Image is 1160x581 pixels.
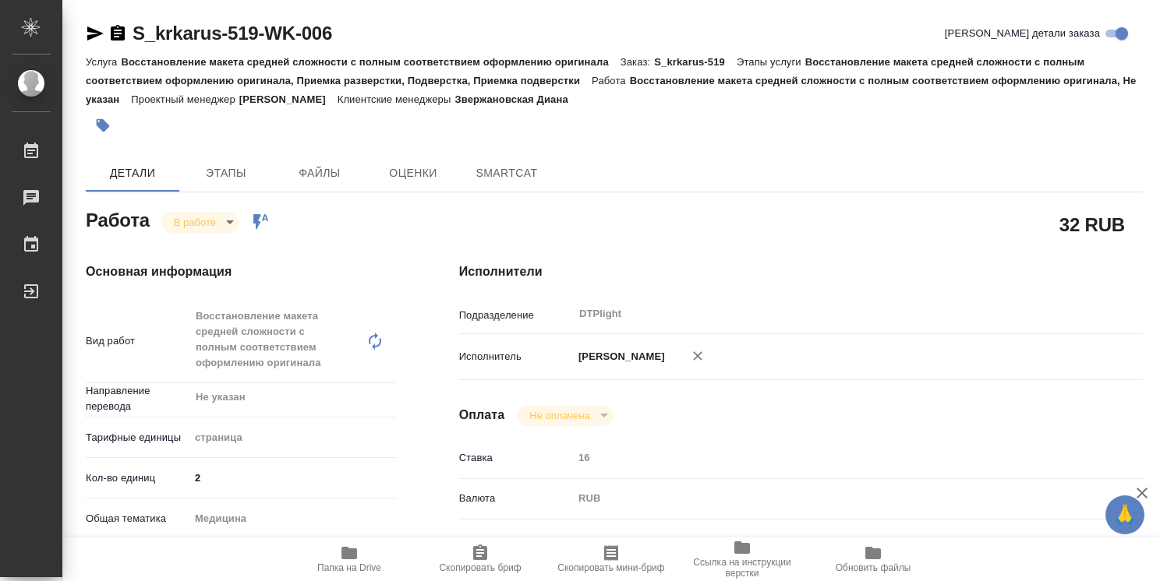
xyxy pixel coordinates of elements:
p: Направление перевода [86,383,189,414]
input: ✎ Введи что-нибудь [189,467,397,489]
span: Папка на Drive [317,562,381,573]
h4: Основная информация [86,262,397,281]
span: Скопировать бриф [439,562,521,573]
button: 🙏 [1105,495,1144,534]
button: Ссылка на инструкции верстки [677,537,808,581]
p: Этапы услуги [737,56,805,68]
h4: Исполнители [459,262,1143,281]
button: Не оплачена [525,409,594,422]
p: Звержановская Диана [454,93,579,105]
p: S_krkarus-519 [654,56,737,68]
button: Папка на Drive [284,537,415,581]
button: Скопировать мини-бриф [546,537,677,581]
p: Кол-во единиц [86,470,189,486]
h4: Оплата [459,406,505,424]
h2: Работа [86,205,150,233]
p: Клиентские менеджеры [338,93,455,105]
button: Скопировать ссылку для ЯМессенджера [86,24,104,43]
p: Работа [592,75,630,86]
div: Медицина [189,505,397,532]
div: страница [189,424,397,451]
p: Вид работ [86,333,189,349]
button: Скопировать ссылку [108,24,127,43]
span: Оценки [376,164,451,183]
button: Скопировать бриф [415,537,546,581]
button: В работе [169,216,221,229]
div: В работе [517,405,613,426]
span: SmartCat [469,164,544,183]
p: [PERSON_NAME] [239,93,338,105]
div: В работе [161,212,239,233]
p: Исполнитель [459,349,573,364]
p: [PERSON_NAME] [573,349,665,364]
p: Тарифные единицы [86,430,189,445]
span: [PERSON_NAME] детали заказа [945,26,1100,41]
input: Пустое поле [573,446,1086,469]
p: Ставка [459,450,573,466]
p: Проектный менеджер [131,93,239,105]
button: Добавить тэг [86,108,120,143]
span: Этапы [189,164,263,183]
h2: 32 RUB [1059,211,1125,238]
span: Файлы [282,164,357,183]
p: Заказ: [621,56,654,68]
div: RUB [573,485,1086,512]
span: Детали [95,164,170,183]
p: Услуга [86,56,121,68]
p: Подразделение [459,308,573,323]
button: Удалить исполнителя [681,339,715,373]
span: 🙏 [1112,498,1138,531]
p: Общая тематика [86,511,189,526]
span: Скопировать мини-бриф [557,562,664,573]
span: Обновить файлы [836,562,911,573]
a: S_krkarus-519-WK-006 [133,23,332,44]
p: Восстановление макета средней сложности с полным соответствием оформлению оригинала [121,56,620,68]
button: Обновить файлы [808,537,939,581]
p: Валюта [459,491,573,506]
span: Ссылка на инструкции верстки [686,557,798,579]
